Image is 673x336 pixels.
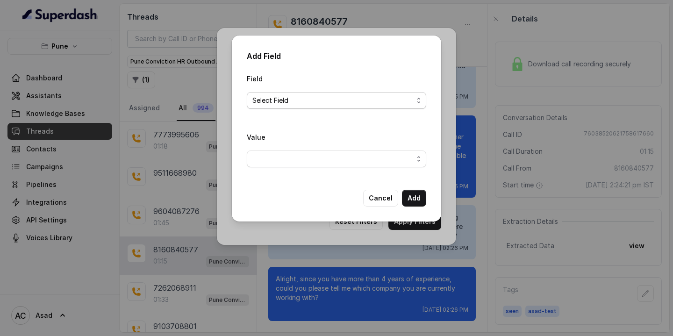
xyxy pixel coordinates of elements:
[252,95,413,106] span: Select Field
[247,133,265,141] label: Value
[247,75,263,83] label: Field
[247,92,426,109] button: Select Field
[247,50,426,62] h2: Add Field
[402,190,426,207] button: Add
[363,190,398,207] button: Cancel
